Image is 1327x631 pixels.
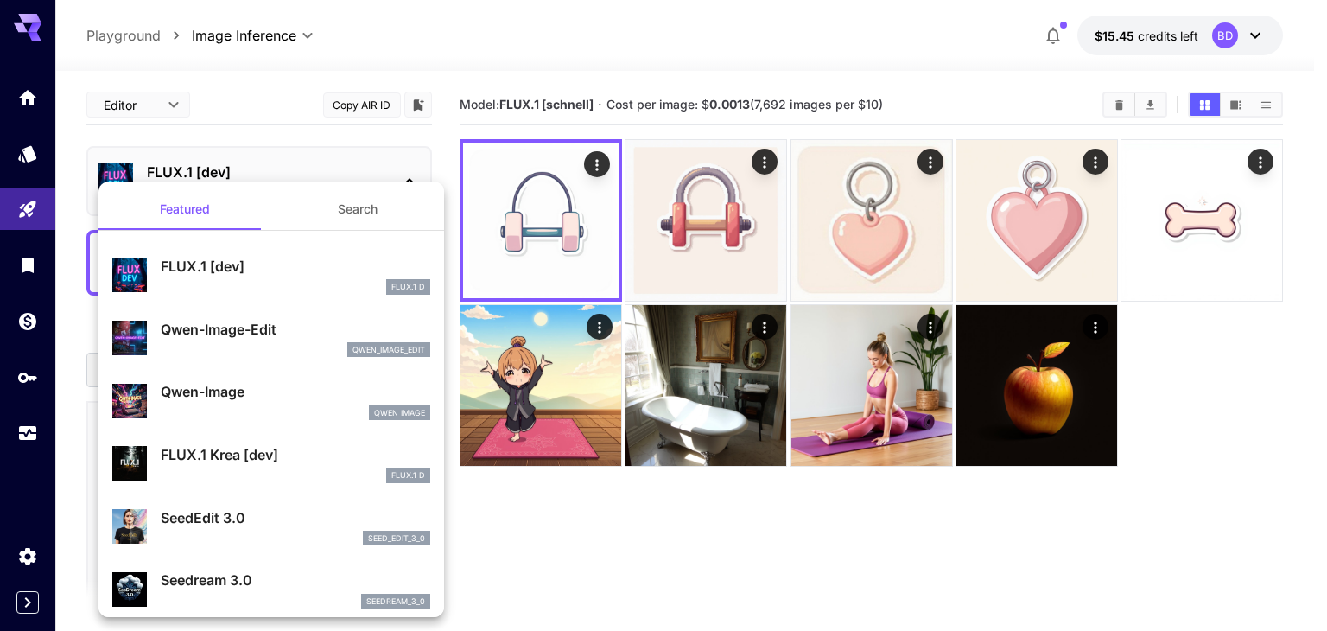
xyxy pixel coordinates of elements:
[271,188,444,230] button: Search
[112,312,430,365] div: Qwen-Image-Editqwen_image_edit
[112,500,430,553] div: SeedEdit 3.0seed_edit_3_0
[112,437,430,490] div: FLUX.1 Krea [dev]FLUX.1 D
[352,344,425,356] p: qwen_image_edit
[161,507,430,528] p: SeedEdit 3.0
[112,374,430,427] div: Qwen-ImageQwen Image
[366,596,425,608] p: seedream_3_0
[368,532,425,545] p: seed_edit_3_0
[112,563,430,615] div: Seedream 3.0seedream_3_0
[374,407,425,419] p: Qwen Image
[391,469,425,481] p: FLUX.1 D
[98,188,271,230] button: Featured
[161,381,430,402] p: Qwen-Image
[161,319,430,340] p: Qwen-Image-Edit
[391,281,425,293] p: FLUX.1 D
[161,570,430,590] p: Seedream 3.0
[112,249,430,302] div: FLUX.1 [dev]FLUX.1 D
[161,444,430,465] p: FLUX.1 Krea [dev]
[161,256,430,277] p: FLUX.1 [dev]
